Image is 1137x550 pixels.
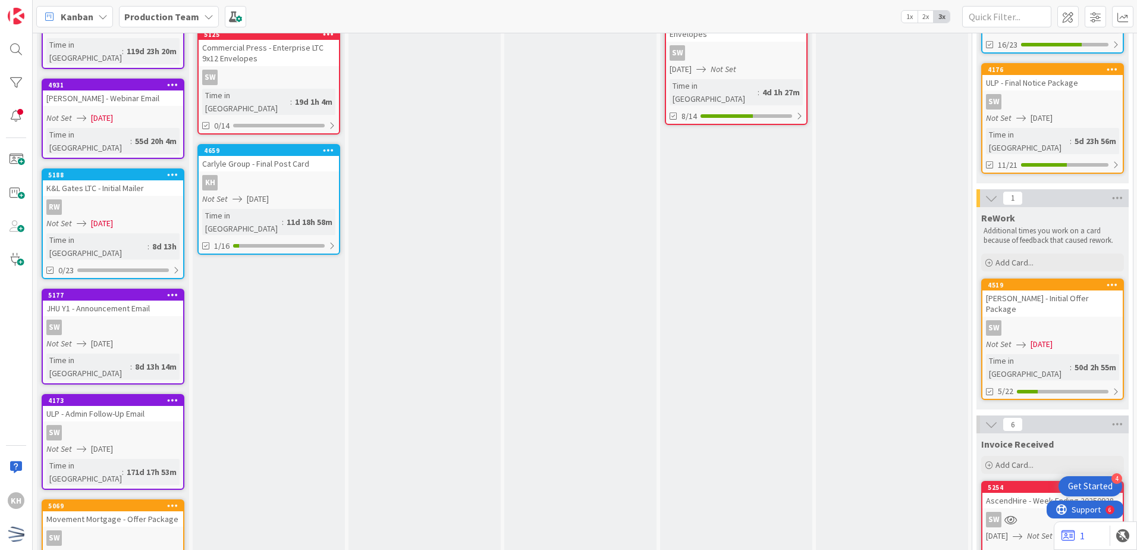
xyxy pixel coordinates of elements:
[61,10,93,24] span: Kanban
[43,501,183,511] div: 5069
[202,89,290,115] div: Time in [GEOGRAPHIC_DATA]
[43,90,183,106] div: [PERSON_NAME] - Webinar Email
[46,23,72,33] i: Not Set
[982,94,1123,110] div: SW
[1072,135,1119,148] div: 5d 23h 56m
[48,291,183,299] div: 5177
[199,145,339,171] div: 4659Carlyle Group - Final Post Card
[43,180,183,196] div: K&L Gates LTC - Initial Mailer
[130,135,132,148] span: :
[1003,417,1023,432] span: 6
[986,94,1001,110] div: SW
[46,425,62,440] div: SW
[284,215,335,229] div: 11d 18h 58m
[43,530,183,546] div: SW
[902,11,918,23] span: 1x
[982,280,1123,317] div: 4519[PERSON_NAME] - Initial Offer Package
[8,526,24,542] img: avatar
[758,86,759,99] span: :
[981,212,1015,224] span: ReWork
[46,354,130,380] div: Time in [GEOGRAPHIC_DATA]
[46,112,72,123] i: Not Set
[199,29,339,40] div: 5125
[62,5,65,14] div: 6
[91,443,113,455] span: [DATE]
[214,120,230,132] span: 0/14
[147,240,149,253] span: :
[46,218,72,229] i: Not Set
[43,290,183,301] div: 5177
[1070,135,1072,148] span: :
[46,530,62,546] div: SW
[982,512,1123,527] div: SW
[46,459,122,485] div: Time in [GEOGRAPHIC_DATA]
[202,70,218,85] div: SW
[988,65,1123,74] div: 4176
[998,39,1017,51] span: 16/23
[982,482,1123,493] div: 5254
[132,135,180,148] div: 55d 20h 4m
[670,63,692,76] span: [DATE]
[292,95,335,108] div: 19d 1h 4m
[934,11,950,23] span: 3x
[46,233,147,260] div: Time in [GEOGRAPHIC_DATA]
[8,492,24,509] div: KH
[43,406,183,421] div: ULP - Admin Follow-Up Email
[199,40,339,66] div: Commercial Press - Enterprise LTC 9x12 Envelopes
[48,396,183,405] div: 4173
[711,64,736,74] i: Not Set
[46,320,62,335] div: SW
[1061,529,1085,543] a: 1
[670,45,685,61] div: SW
[202,209,282,235] div: Time in [GEOGRAPHIC_DATA]
[1003,191,1023,205] span: 1
[199,175,339,190] div: KH
[204,146,339,155] div: 4659
[199,29,339,66] div: 5125Commercial Press - Enterprise LTC 9x12 Envelopes
[1070,361,1072,374] span: :
[46,338,72,349] i: Not Set
[43,395,183,406] div: 4173
[199,145,339,156] div: 4659
[995,460,1034,470] span: Add Card...
[998,159,1017,171] span: 11/21
[1111,473,1122,484] div: 4
[982,493,1123,508] div: AscendHire - Week Ending 20250928
[48,81,183,89] div: 4931
[43,301,183,316] div: JHU Y1 - Announcement Email
[247,193,269,205] span: [DATE]
[981,438,1054,450] span: Invoice Received
[46,199,62,215] div: RW
[91,217,113,230] span: [DATE]
[962,6,1051,27] input: Quick Filter...
[759,86,803,99] div: 4d 1h 27m
[1072,361,1119,374] div: 50d 2h 55m
[122,465,124,479] span: :
[1031,338,1053,351] span: [DATE]
[982,64,1123,75] div: 4176
[988,483,1123,492] div: 5254
[122,45,124,58] span: :
[986,530,1008,542] span: [DATE]
[199,156,339,171] div: Carlyle Group - Final Post Card
[46,443,72,454] i: Not Set
[982,280,1123,290] div: 4519
[149,240,180,253] div: 8d 13h
[986,128,1070,154] div: Time in [GEOGRAPHIC_DATA]
[982,482,1123,508] div: 5254AscendHire - Week Ending 20250928
[48,502,183,510] div: 5069
[986,112,1012,123] i: Not Set
[124,45,180,58] div: 119d 23h 20m
[214,240,230,252] span: 1/16
[25,2,54,16] span: Support
[43,395,183,421] div: 4173ULP - Admin Follow-Up Email
[58,264,74,277] span: 0/23
[91,337,113,350] span: [DATE]
[1031,112,1053,124] span: [DATE]
[46,38,122,64] div: Time in [GEOGRAPHIC_DATA]
[986,512,1001,527] div: SW
[43,170,183,180] div: 5188
[1068,480,1113,492] div: Get Started
[984,226,1122,246] p: Additional times you work on a card because of feedback that caused rework.
[998,385,1013,398] span: 5/22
